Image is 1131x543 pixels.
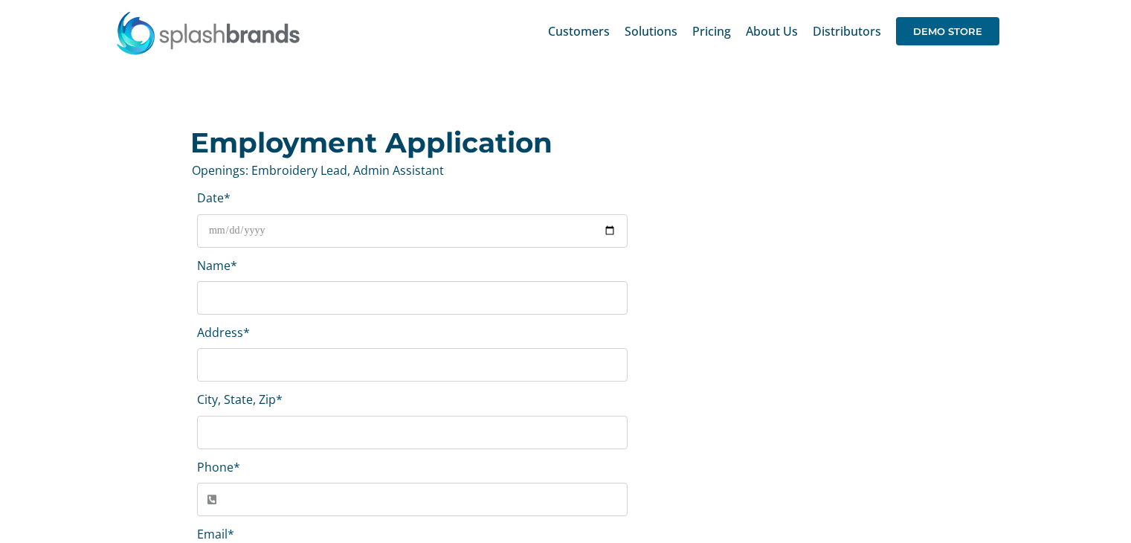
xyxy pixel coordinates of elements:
abbr: required [231,257,237,274]
abbr: required [224,190,231,206]
a: Previous Page [879,86,964,100]
label: Phone [197,459,240,475]
span: Solutions [625,25,677,37]
img: SplashBrands.com Logo [115,10,301,55]
nav: Main Menu [548,7,999,55]
a: Pricing [692,7,731,55]
span: Pricing [692,25,731,37]
span: About Us [746,25,798,37]
p: Openings: Embroidery Lead, Admin Assistant [192,162,956,179]
abbr: required [228,526,234,542]
span: DEMO STORE [896,17,999,45]
abbr: required [276,391,283,408]
span: Distributors [813,25,881,37]
label: City, State, Zip [197,391,283,408]
a: Distributors [813,7,881,55]
h2: Employment Application [190,128,956,158]
a: DEMO STORE [896,7,999,55]
label: Email [197,526,234,542]
label: Date [197,190,231,206]
span: Customers [548,25,610,37]
a: Customers [548,7,610,55]
abbr: required [243,324,250,341]
label: Address [197,324,250,341]
label: Name [197,257,237,274]
abbr: required [233,459,240,475]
